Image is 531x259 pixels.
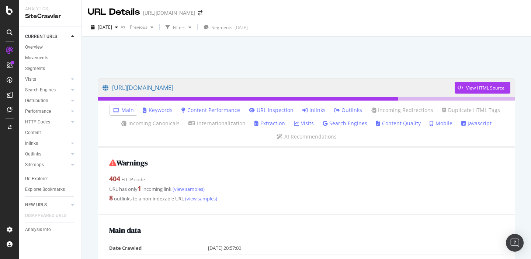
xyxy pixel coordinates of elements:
a: AI Recommendations [277,133,337,140]
div: DISAPPEARED URLS [25,212,66,220]
a: CURRENT URLS [25,33,69,41]
a: Segments [25,65,76,73]
a: HTTP Codes [25,118,69,126]
div: CURRENT URLS [25,33,57,41]
a: URL Inspection [249,106,294,114]
button: [DATE] [88,21,121,33]
a: Keywords [143,106,173,114]
div: Url Explorer [25,175,48,183]
button: Segments[DATE] [201,21,251,33]
div: Sitemaps [25,161,44,169]
span: vs [121,24,127,30]
a: Incoming Redirections [371,106,433,114]
div: Visits [25,76,36,83]
div: Movements [25,54,48,62]
a: Url Explorer [25,175,76,183]
div: HTTP Codes [25,118,50,126]
div: View HTML Source [466,85,504,91]
div: NEW URLS [25,201,47,209]
div: SiteCrawler [25,12,76,21]
a: Performance [25,108,69,115]
button: Previous [127,21,156,33]
div: outlinks to a non-indexable URL [109,193,504,203]
a: Overview [25,43,76,51]
a: DISAPPEARED URLS [25,212,74,220]
a: Inlinks [25,140,69,147]
div: Outlinks [25,150,41,158]
div: Analytics [25,6,76,12]
strong: 8 [109,193,113,202]
h2: Warnings [109,159,504,167]
div: Open Intercom Messenger [506,234,524,252]
a: (view samples) [171,186,205,192]
div: Content [25,129,41,137]
a: Inlinks [302,106,326,114]
td: Date Crawled [109,242,208,255]
h2: Main data [109,226,504,234]
div: Overview [25,43,43,51]
span: 2025 Oct. 1st [98,24,112,30]
a: Visits [294,120,314,127]
a: Content [25,129,76,137]
a: Content Quality [376,120,421,127]
a: [URL][DOMAIN_NAME] [103,78,455,97]
span: Previous [127,24,147,30]
a: Internationalization [188,120,246,127]
a: Analysis Info [25,226,76,234]
a: Content Performance [181,106,240,114]
div: Filters [173,24,185,31]
a: Visits [25,76,69,83]
a: Mobile [430,120,452,127]
a: Duplicate HTML Tags [442,106,500,114]
a: Incoming Canonicals [121,120,180,127]
div: Explorer Bookmarks [25,186,65,193]
strong: 1 [138,184,141,193]
div: Segments [25,65,45,73]
button: View HTML Source [455,82,510,94]
div: [URL][DOMAIN_NAME] [143,9,195,17]
a: Outlinks [334,106,362,114]
a: Distribution [25,97,69,105]
a: Extraction [254,120,285,127]
a: Main [113,106,134,114]
div: Distribution [25,97,48,105]
div: [DATE] [235,24,248,31]
div: URL Details [88,6,140,18]
div: Search Engines [25,86,56,94]
div: HTTP code [109,174,504,184]
a: Search Engines [323,120,367,127]
span: Segments [212,24,232,31]
strong: 404 [109,174,120,183]
div: Performance [25,108,51,115]
div: URL has only incoming link [109,184,504,193]
a: Outlinks [25,150,69,158]
a: Explorer Bookmarks [25,186,76,193]
a: Javascript [461,120,492,127]
div: arrow-right-arrow-left [198,10,202,15]
td: [DATE] 20:57:00 [208,242,504,255]
a: Movements [25,54,76,62]
div: Inlinks [25,140,38,147]
a: Sitemaps [25,161,69,169]
a: NEW URLS [25,201,69,209]
div: Analysis Info [25,226,51,234]
a: Search Engines [25,86,69,94]
a: (view samples) [184,195,217,202]
button: Filters [163,21,194,33]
